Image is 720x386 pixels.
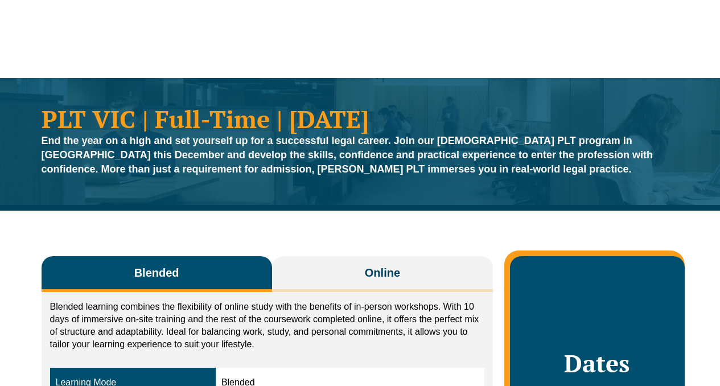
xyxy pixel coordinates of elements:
[42,106,679,131] h1: PLT VIC | Full-Time | [DATE]
[50,301,485,351] p: Blended learning combines the flexibility of online study with the benefits of in-person workshop...
[365,265,400,281] span: Online
[521,349,673,377] h2: Dates
[42,135,653,175] strong: End the year on a high and set yourself up for a successful legal career. Join our [DEMOGRAPHIC_D...
[134,265,179,281] span: Blended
